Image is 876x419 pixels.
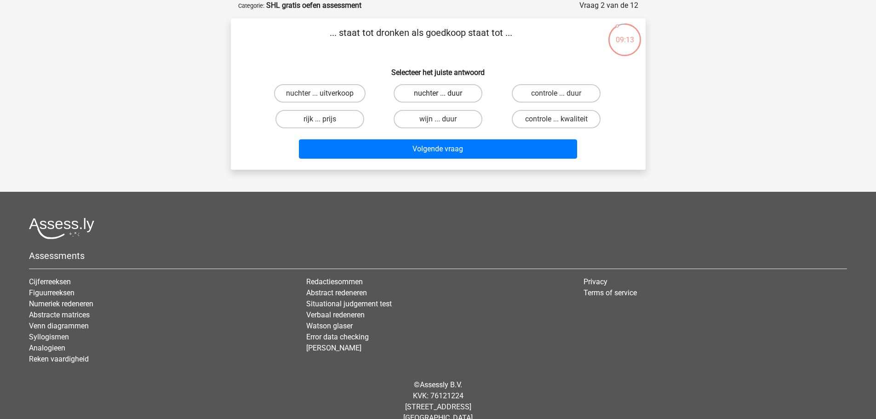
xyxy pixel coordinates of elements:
label: wijn ... duur [394,110,482,128]
small: Categorie: [238,2,264,9]
a: Error data checking [306,333,369,341]
label: controle ... kwaliteit [512,110,601,128]
h5: Assessments [29,250,847,261]
label: controle ... duur [512,84,601,103]
a: Numeriek redeneren [29,299,93,308]
a: Watson glaser [306,321,353,330]
button: Volgende vraag [299,139,577,159]
label: nuchter ... uitverkoop [274,84,366,103]
a: [PERSON_NAME] [306,344,361,352]
label: nuchter ... duur [394,84,482,103]
a: Venn diagrammen [29,321,89,330]
a: Cijferreeksen [29,277,71,286]
a: Situational judgement test [306,299,392,308]
strong: SHL gratis oefen assessment [266,1,361,10]
h6: Selecteer het juiste antwoord [246,61,631,77]
a: Terms of service [584,288,637,297]
label: rijk ... prijs [275,110,364,128]
a: Reken vaardigheid [29,355,89,363]
p: ... staat tot dronken als goedkoop staat tot ... [246,26,596,53]
a: Redactiesommen [306,277,363,286]
img: Assessly logo [29,218,94,239]
a: Figuurreeksen [29,288,74,297]
a: Abstract redeneren [306,288,367,297]
a: Analogieen [29,344,65,352]
a: Assessly B.V. [420,380,462,389]
a: Syllogismen [29,333,69,341]
a: Privacy [584,277,607,286]
a: Verbaal redeneren [306,310,365,319]
div: 09:13 [607,23,642,46]
a: Abstracte matrices [29,310,90,319]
